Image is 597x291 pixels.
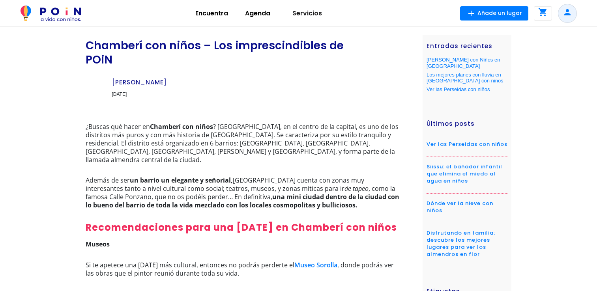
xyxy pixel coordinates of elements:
strong: Museos [86,240,110,248]
h4: Últimos posts [427,120,507,131]
i: add [466,9,476,18]
p: ¿Buscas qué hacer en ? [GEOGRAPHIC_DATA], en el centro de la capital, es uno de los distritos más... [86,123,399,170]
a: Siissu: el bañador infantil que elimina el miedo al agua en niños [427,163,502,185]
strong: Recomendaciones para una [DATE] en Chamberí con niños [86,221,397,234]
p: Si te apetece una [DATE] más cultural, entonces no podrás perderte el , donde podrás ver las obra... [86,261,399,284]
span: [PERSON_NAME] [112,78,167,86]
a: Ver las Perseidas con niños [427,140,507,148]
button: Añade un lugar [460,6,528,21]
a: Museo Sorolla [294,261,337,269]
h4: Entradas recientes [427,43,507,54]
a: [PERSON_NAME] con Niños en [GEOGRAPHIC_DATA] [427,57,500,69]
a: Los mejores planes con lluvia en [GEOGRAPHIC_DATA] con niños [427,72,503,84]
div: Chamberí con niños – Los imprescindibles de POiN [86,39,362,67]
strong: una mini ciudad dentro de la ciudad con lo bueno del barrio de toda la vida mezclado con los loca... [86,192,399,209]
div: [DATE] [112,93,231,96]
a: Dónde ver la nieve con niños [427,200,493,214]
a: Ver las Perseidas con niños [427,86,490,92]
em: de tapeo [344,184,369,193]
p: Servicios [279,9,335,18]
p: Además de ser [GEOGRAPHIC_DATA] cuenta con zonas muy interesantes tanto a nivel cultural como soc... [86,176,399,215]
a: Disfrutando en familia: descubre los mejores lugares para ver los almendros en flor [427,229,495,258]
img: POiN_logo [21,6,81,21]
strong: Chamberí con niños [150,122,213,131]
p: Agenda [236,9,280,18]
span: Añade un lugar [477,9,522,17]
p: Encuentra [187,9,236,18]
i: person [563,7,572,17]
i: shopping_cart [538,7,548,17]
strong: un barrio un elegante y señorial, [130,176,233,185]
